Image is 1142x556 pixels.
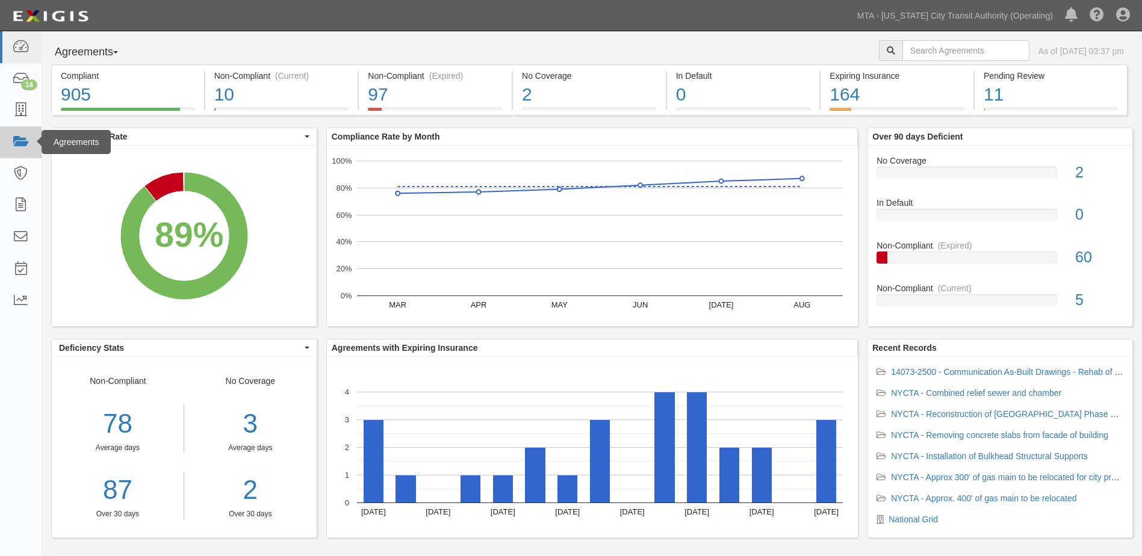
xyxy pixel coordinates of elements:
div: Agreements [42,130,111,154]
div: As of [DATE] 03:37 pm [1038,45,1124,57]
text: 2 [345,443,349,452]
svg: A chart. [52,146,317,326]
text: APR [470,300,486,309]
div: (Expired) [938,239,972,252]
div: Over 30 days [193,509,308,519]
div: Non-Compliant [52,375,184,519]
div: 10 [214,82,349,108]
b: Agreements with Expiring Insurance [332,343,478,353]
a: In Default0 [667,108,820,117]
div: Average days [52,443,184,453]
div: Non-Compliant [867,239,1132,252]
text: [DATE] [709,300,733,309]
a: No Coverage2 [513,108,666,117]
div: 2 [1066,162,1132,184]
text: [DATE] [555,507,580,516]
b: Over 90 days Deficient [872,132,963,141]
button: Agreements [51,40,141,64]
div: Average days [193,443,308,453]
div: No Coverage [867,155,1132,167]
div: (Expired) [429,70,464,82]
a: 87 [52,471,184,509]
text: [DATE] [426,507,450,516]
div: In Default [676,70,811,82]
div: 3 [193,405,308,443]
div: 89% [155,211,223,259]
input: Search Agreements [902,40,1029,61]
text: 0% [340,291,352,300]
text: 100% [332,156,352,165]
text: 20% [336,264,352,273]
div: 11 [984,82,1118,108]
div: In Default [867,197,1132,209]
text: [DATE] [814,507,839,516]
div: No Coverage [522,70,657,82]
div: Pending Review [984,70,1118,82]
div: 0 [1066,204,1132,226]
a: 2 [193,471,308,509]
div: (Current) [275,70,309,82]
text: 4 [345,388,349,397]
div: (Current) [938,282,972,294]
svg: A chart. [327,146,858,326]
text: MAR [389,300,406,309]
div: 905 [61,82,195,108]
a: Compliant905 [51,108,204,117]
div: 5 [1066,289,1132,311]
text: 80% [336,184,352,193]
img: logo-5460c22ac91f19d4615b14bd174203de0afe785f0fc80cf4dbbc73dc1793850b.png [9,5,92,27]
text: 40% [336,237,352,246]
div: Compliant [61,70,195,82]
div: 97 [368,82,503,108]
div: 60 [1066,247,1132,268]
text: 1 [345,471,349,480]
text: 60% [336,210,352,219]
svg: A chart. [327,357,858,537]
text: [DATE] [491,507,515,516]
a: Pending Review11 [975,108,1128,117]
div: No Coverage [184,375,317,519]
a: NYCTA - Installation of Bulkhead Structural Supports [891,451,1088,461]
button: Deficiency Stats [52,339,317,356]
text: [DATE] [684,507,709,516]
a: Non-Compliant(Current)10 [205,108,358,117]
a: No Coverage2 [877,155,1123,197]
div: 78 [52,405,184,443]
div: Non-Compliant [867,282,1132,294]
a: Non-Compliant(Current)5 [877,282,1123,316]
span: Compliance Rate [59,131,302,143]
div: Non-Compliant (Current) [214,70,349,82]
a: Expiring Insurance164 [821,108,973,117]
text: AUG [793,300,810,309]
a: NYCTA - Removing concrete slabs from facade of building [891,430,1108,440]
b: Compliance Rate by Month [332,132,440,141]
div: Over 30 days [52,509,184,519]
a: In Default0 [877,197,1123,239]
i: Help Center - Complianz [1090,8,1104,23]
div: Non-Compliant (Expired) [368,70,503,82]
text: [DATE] [361,507,386,516]
a: National Grid [889,514,938,524]
text: [DATE] [749,507,774,516]
text: [DATE] [620,507,645,516]
text: JUN [633,300,648,309]
div: Expiring Insurance [830,70,964,82]
a: MTA - [US_STATE] City Transit Authority (Operating) [851,4,1059,28]
div: 164 [830,82,964,108]
a: NYCTA - Approx. 400' of gas main to be relocated [891,493,1076,503]
text: 0 [345,498,349,507]
span: Deficiency Stats [59,342,302,354]
a: Non-Compliant(Expired)97 [359,108,512,117]
a: Non-Compliant(Expired)60 [877,239,1123,282]
div: 14 [21,79,37,90]
button: Compliance Rate [52,128,317,145]
a: NYCTA - Combined relief sewer and chamber [891,388,1061,398]
text: MAY [551,300,568,309]
div: 0 [676,82,811,108]
text: 3 [345,415,349,424]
